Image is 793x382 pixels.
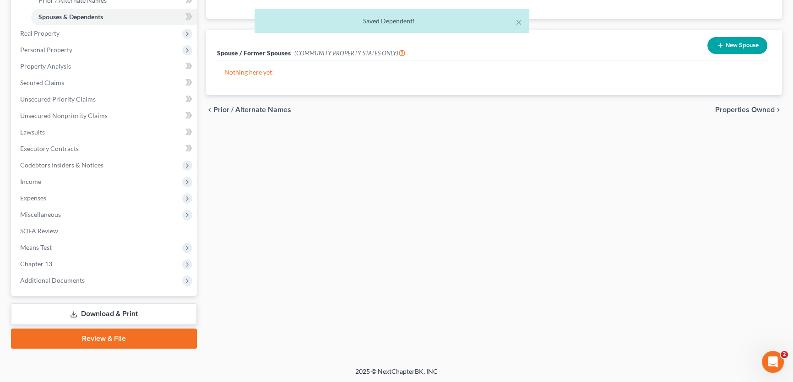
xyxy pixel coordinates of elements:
[516,16,522,27] button: ×
[775,106,782,113] i: chevron_right
[213,106,291,113] span: Prior / Alternate Names
[13,108,197,124] a: Unsecured Nonpriority Claims
[20,161,103,169] span: Codebtors Insiders & Notices
[206,106,291,113] button: chevron_left Prior / Alternate Names
[31,9,197,25] a: Spouses & Dependents
[13,124,197,140] a: Lawsuits
[217,49,291,57] span: Spouse / Former Spouses
[20,62,71,70] span: Property Analysis
[262,16,522,26] div: Saved Dependent!
[20,210,61,218] span: Miscellaneous
[224,68,764,77] p: Nothing here yet!
[715,106,775,113] span: Properties Owned
[13,75,197,91] a: Secured Claims
[707,37,767,54] button: New Spouse
[20,95,96,103] span: Unsecured Priority Claims
[20,79,64,86] span: Secured Claims
[20,178,41,185] span: Income
[20,194,46,202] span: Expenses
[20,260,52,268] span: Chapter 13
[13,58,197,75] a: Property Analysis
[20,128,45,136] span: Lawsuits
[11,303,197,325] a: Download & Print
[20,276,85,284] span: Additional Documents
[20,46,72,54] span: Personal Property
[20,112,108,119] span: Unsecured Nonpriority Claims
[206,106,213,113] i: chevron_left
[715,106,782,113] button: Properties Owned chevron_right
[781,351,788,358] span: 2
[11,328,197,349] a: Review & File
[13,91,197,108] a: Unsecured Priority Claims
[13,223,197,239] a: SOFA Review
[20,243,52,251] span: Means Test
[13,140,197,157] a: Executory Contracts
[294,49,406,57] span: (COMMUNITY PROPERTY STATES ONLY)
[20,145,79,152] span: Executory Contracts
[20,227,58,235] span: SOFA Review
[762,351,784,373] iframe: Intercom live chat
